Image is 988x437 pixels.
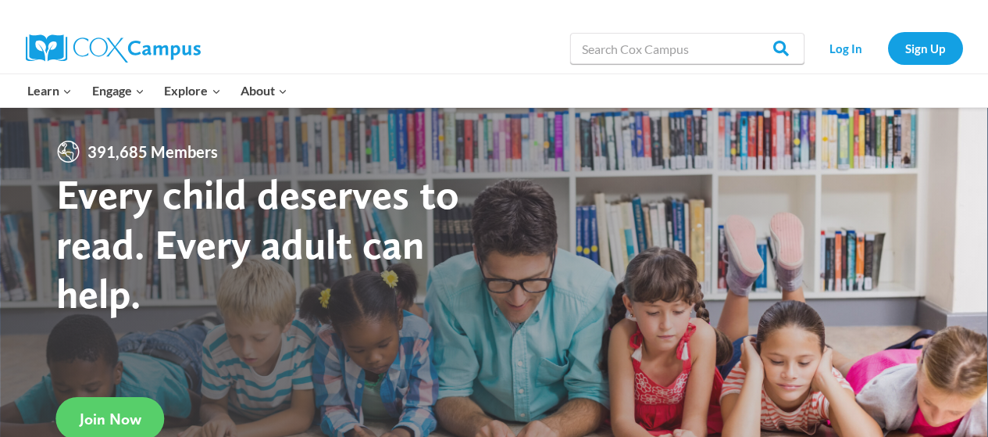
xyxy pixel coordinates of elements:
span: Learn [27,81,72,101]
span: Engage [92,81,144,101]
span: Join Now [80,410,141,428]
span: Explore [164,81,220,101]
strong: Every child deserves to read. Every adult can help. [56,169,459,318]
img: Cox Campus [26,34,201,63]
a: Log In [812,32,880,64]
span: About [241,81,287,101]
nav: Primary Navigation [18,74,298,107]
nav: Secondary Navigation [812,32,963,64]
a: Sign Up [888,32,963,64]
input: Search Cox Campus [570,33,804,64]
span: 391,685 Members [81,139,224,164]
